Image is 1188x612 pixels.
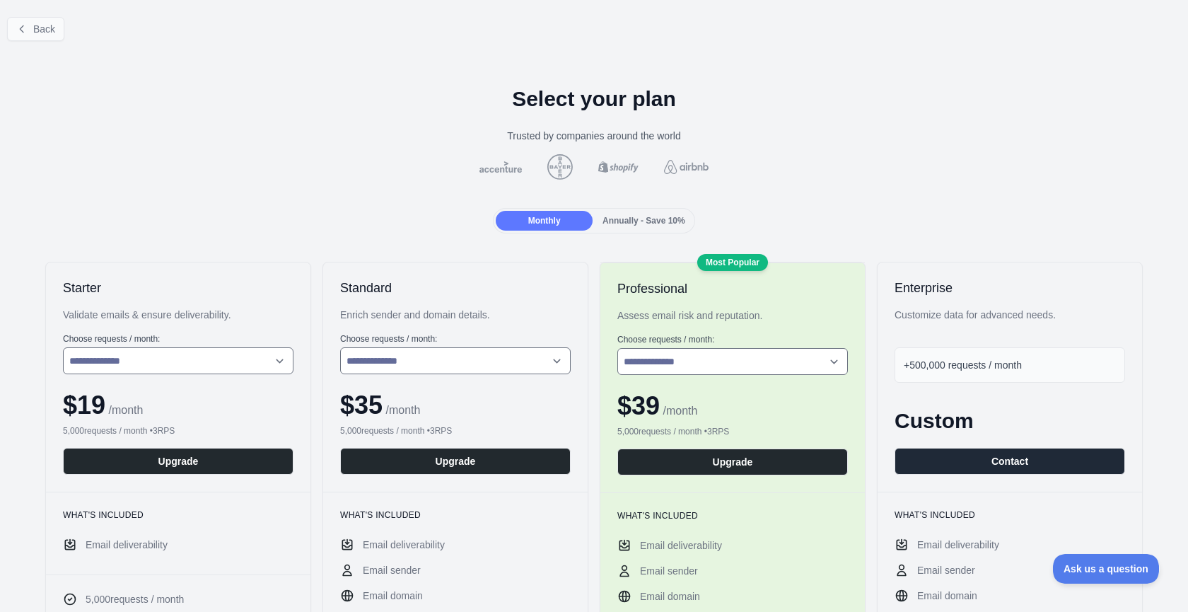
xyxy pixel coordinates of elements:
h2: Professional [617,280,848,297]
div: Most Popular [697,254,768,271]
h2: Enterprise [895,279,1125,296]
h2: Standard [340,279,571,296]
div: Assess email risk and reputation. [617,308,848,323]
iframe: Toggle Customer Support [1053,554,1160,584]
div: Customize data for advanced needs. [895,308,1125,322]
div: Enrich sender and domain details. [340,308,571,322]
